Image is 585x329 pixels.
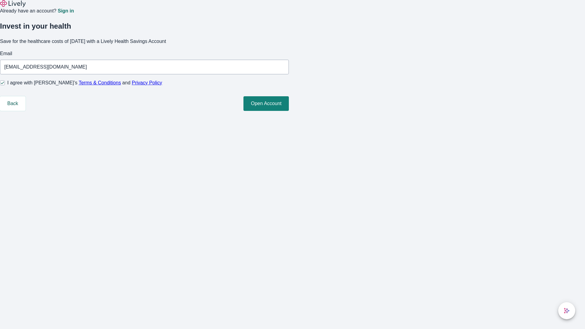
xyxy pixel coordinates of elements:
button: chat [558,302,575,319]
svg: Lively AI Assistant [564,308,570,314]
a: Sign in [58,9,74,13]
a: Privacy Policy [132,80,162,85]
span: I agree with [PERSON_NAME]’s and [7,79,162,87]
a: Terms & Conditions [79,80,121,85]
button: Open Account [243,96,289,111]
